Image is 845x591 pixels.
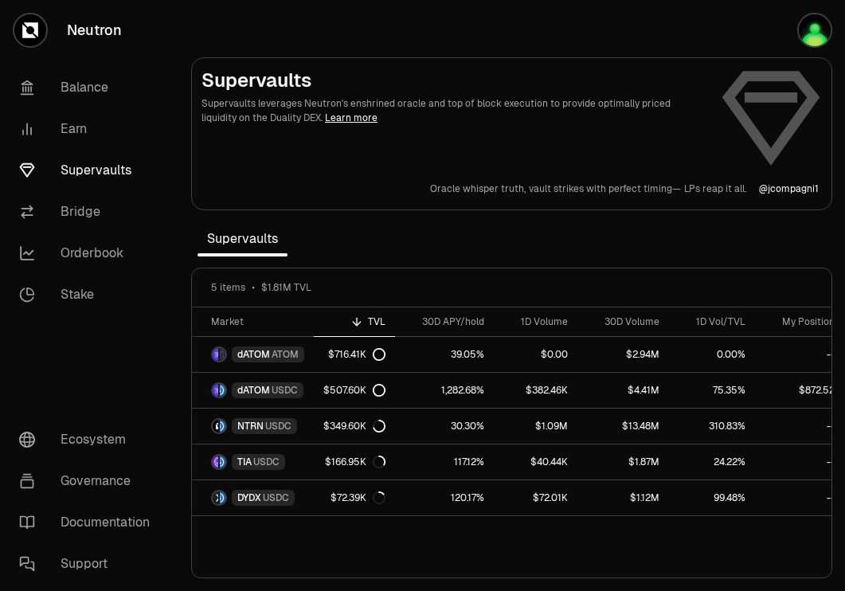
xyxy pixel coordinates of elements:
p: LPs reap it all. [684,182,746,195]
div: TVL [323,315,385,328]
a: Oracle whisper truth,vault strikes with perfect timing—LPs reap it all. [430,182,746,195]
span: NTRN [237,420,264,432]
a: 24.22% [669,444,755,479]
img: TIA Logo [213,456,218,468]
img: USDC Logo [220,420,225,432]
div: Market [211,315,304,328]
span: dATOM [237,348,270,361]
h2: Supervaults [201,68,707,93]
span: dATOM [237,384,270,397]
p: vault strikes with perfect timing— [529,182,681,195]
div: $716.41K [328,348,385,361]
a: $13.48M [577,409,669,444]
a: Ecosystem [6,419,172,460]
img: USDC Logo [220,384,225,397]
img: dATOM Logo [213,348,218,361]
a: 99.48% [669,480,755,515]
a: TIA LogoUSDC LogoTIAUSDC [192,444,314,479]
span: ATOM [272,348,299,361]
a: 117.12% [395,444,494,479]
a: dATOM LogoUSDC LogodATOMUSDC [192,373,314,408]
a: $1.12M [577,480,669,515]
span: 5 items [211,281,245,294]
a: Earn [6,108,172,150]
a: $349.60K [314,409,395,444]
a: DYDX LogoUSDC LogoDYDXUSDC [192,480,314,515]
img: ATOM Logo [220,348,225,361]
a: @jcompagni1 [759,182,819,195]
span: DYDX [237,491,261,504]
div: 1D Volume [503,315,568,328]
img: dATOM Logo [213,384,218,397]
a: 30.30% [395,409,494,444]
a: $507.60K [314,373,395,408]
a: Balance [6,67,172,108]
img: USDC Logo [220,491,225,504]
p: Oracle whisper truth, [430,182,526,195]
a: Stake [6,274,172,315]
a: $0.00 [494,337,577,372]
a: Learn more [325,112,378,124]
a: $716.41K [314,337,395,372]
a: Support [6,543,172,585]
div: 30D APY/hold [405,315,484,328]
p: @ jcompagni1 [759,182,819,195]
a: 39.05% [395,337,494,372]
img: NTRN Logo [213,420,218,432]
p: Supervaults leverages Neutron's enshrined oracle and top of block execution to provide optimally ... [201,96,707,125]
a: $166.95K [314,444,395,479]
div: $72.39K [331,491,385,504]
a: Governance [6,460,172,502]
a: $72.39K [314,480,395,515]
div: $166.95K [325,456,385,468]
a: $2.94M [577,337,669,372]
a: $40.44K [494,444,577,479]
div: $349.60K [323,420,385,432]
a: NTRN LogoUSDC LogoNTRNUSDC [192,409,314,444]
span: $1.81M TVL [261,281,311,294]
a: $382.46K [494,373,577,408]
span: Supervaults [198,223,288,255]
a: dATOM LogoATOM LogodATOMATOM [192,337,314,372]
span: USDC [265,420,291,432]
a: $1.09M [494,409,577,444]
span: USDC [263,491,289,504]
a: 310.83% [669,409,755,444]
span: TIA [237,456,252,468]
a: Documentation [6,502,172,543]
div: 30D Volume [587,315,659,328]
a: 75.35% [669,373,755,408]
img: USDC Logo [220,456,225,468]
span: USDC [253,456,280,468]
a: $1.87M [577,444,669,479]
a: $4.41M [577,373,669,408]
span: USDC [272,384,298,397]
div: $507.60K [323,384,385,397]
a: 120.17% [395,480,494,515]
a: Orderbook [6,233,172,274]
a: Bridge [6,191,172,233]
a: 0.00% [669,337,755,372]
a: 1,282.68% [395,373,494,408]
div: My Position [765,315,835,328]
a: $72.01K [494,480,577,515]
div: 1D Vol/TVL [679,315,745,328]
img: DYDX Logo [213,491,218,504]
img: Atom Staking [799,14,831,46]
a: Supervaults [6,150,172,191]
